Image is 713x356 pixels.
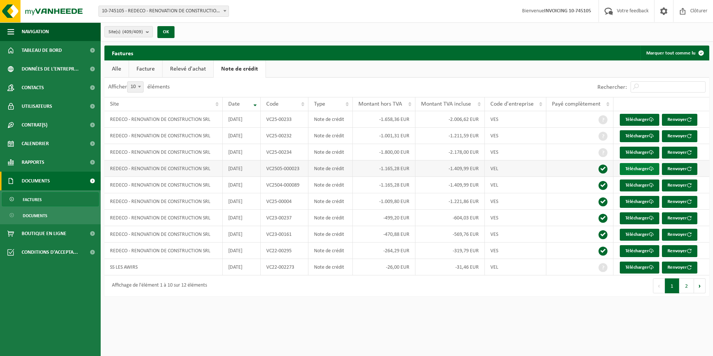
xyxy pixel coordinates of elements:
[308,128,353,144] td: Note de crédit
[485,128,547,144] td: VES
[353,111,415,128] td: -1.658,36 EUR
[23,209,47,223] span: Documents
[308,226,353,243] td: Note de crédit
[620,179,659,191] a: Télécharger
[223,160,261,177] td: [DATE]
[261,226,308,243] td: VC23-00161
[485,144,547,160] td: VES
[485,160,547,177] td: VEL
[662,196,697,208] button: Renvoyer
[104,60,129,78] a: Alle
[353,259,415,275] td: -26,00 EUR
[640,46,709,60] button: Marquer tout comme lu
[22,78,44,97] span: Contacts
[266,101,279,107] span: Code
[485,177,547,193] td: VEL
[314,101,325,107] span: Type
[421,101,471,107] span: Montant TVA incluse
[104,243,223,259] td: REDECO - RENOVATION DE CONSTRUCTION SRL
[353,160,415,177] td: -1.165,28 EUR
[223,144,261,160] td: [DATE]
[620,130,659,142] a: Télécharger
[552,101,600,107] span: Payé complètement
[415,193,485,210] td: -1.221,86 EUR
[485,243,547,259] td: VES
[662,245,697,257] button: Renvoyer
[415,210,485,226] td: -604,03 EUR
[228,101,240,107] span: Date
[110,101,119,107] span: Site
[662,147,697,159] button: Renvoyer
[308,160,353,177] td: Note de crédit
[2,192,99,206] a: Factures
[109,26,143,38] span: Site(s)
[485,210,547,226] td: VES
[679,278,694,293] button: 2
[694,278,706,293] button: Next
[353,128,415,144] td: -1.001,31 EUR
[98,6,229,17] span: 10-745105 - REDECO - RENOVATION DE CONSTRUCTION SRL - CUESMES
[22,41,62,60] span: Tableau de bord
[104,226,223,243] td: REDECO - RENOVATION DE CONSTRUCTION SRL
[353,226,415,243] td: -470,88 EUR
[662,212,697,224] button: Renvoyer
[485,259,547,275] td: VEL
[22,116,47,134] span: Contrat(s)
[261,259,308,275] td: VC22-002273
[490,101,534,107] span: Code d'entreprise
[415,160,485,177] td: -1.409,99 EUR
[22,134,49,153] span: Calendrier
[108,84,170,90] label: Afficher éléments
[261,193,308,210] td: VC25-00004
[620,147,659,159] a: Télécharger
[620,114,659,126] a: Télécharger
[104,160,223,177] td: REDECO - RENOVATION DE CONSTRUCTION SRL
[261,160,308,177] td: VC2505-000023
[415,111,485,128] td: -2.006,62 EUR
[104,210,223,226] td: REDECO - RENOVATION DE CONSTRUCTION SRL
[163,60,213,78] a: Relevé d'achat
[104,128,223,144] td: REDECO - RENOVATION DE CONSTRUCTION SRL
[662,130,697,142] button: Renvoyer
[104,193,223,210] td: REDECO - RENOVATION DE CONSTRUCTION SRL
[415,177,485,193] td: -1.409,99 EUR
[122,29,143,34] count: (409/409)
[223,259,261,275] td: [DATE]
[23,193,42,207] span: Factures
[353,243,415,259] td: -264,29 EUR
[308,177,353,193] td: Note de crédit
[99,6,229,16] span: 10-745105 - REDECO - RENOVATION DE CONSTRUCTION SRL - CUESMES
[353,210,415,226] td: -499,20 EUR
[620,212,659,224] a: Télécharger
[620,245,659,257] a: Télécharger
[22,224,66,243] span: Boutique en ligne
[22,243,78,262] span: Conditions d'accepta...
[223,210,261,226] td: [DATE]
[485,111,547,128] td: VES
[261,177,308,193] td: VC2504-000089
[415,226,485,243] td: -569,76 EUR
[620,229,659,241] a: Télécharger
[620,163,659,175] a: Télécharger
[157,26,175,38] button: OK
[662,114,697,126] button: Renvoyer
[108,279,207,293] div: Affichage de l'élément 1 à 10 sur 12 éléments
[2,208,99,222] a: Documents
[261,128,308,144] td: VC25-00232
[308,243,353,259] td: Note de crédit
[620,262,659,274] a: Télécharger
[127,81,144,93] span: 10
[104,46,141,60] h2: Factures
[223,111,261,128] td: [DATE]
[544,8,591,14] strong: INVOICING 10-745105
[662,179,697,191] button: Renvoyer
[308,193,353,210] td: Note de crédit
[261,243,308,259] td: VC22-00295
[22,97,52,116] span: Utilisateurs
[653,278,665,293] button: Previous
[261,144,308,160] td: VC25-00234
[662,163,697,175] button: Renvoyer
[597,84,627,90] label: Rechercher:
[22,22,49,41] span: Navigation
[261,210,308,226] td: VC23-00237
